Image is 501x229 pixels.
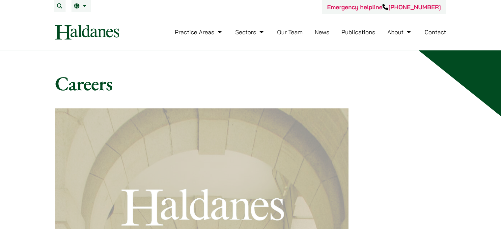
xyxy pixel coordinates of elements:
[425,28,446,36] a: Contact
[387,28,412,36] a: About
[277,28,302,36] a: Our Team
[235,28,265,36] a: Sectors
[55,72,446,95] h1: Careers
[327,3,441,11] a: Emergency helpline[PHONE_NUMBER]
[74,3,88,9] a: EN
[315,28,329,36] a: News
[55,25,119,40] img: Logo of Haldanes
[175,28,223,36] a: Practice Areas
[342,28,376,36] a: Publications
